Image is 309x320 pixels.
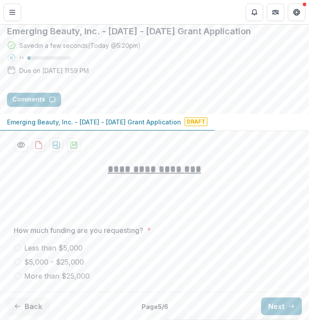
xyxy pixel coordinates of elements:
[185,117,207,126] span: Draft
[246,4,263,21] button: Notifications
[14,138,28,152] button: Preview db4a7a36-6057-4006-aff0-2010106741c3-0.pdf
[19,55,24,61] p: 7 %
[7,298,49,315] button: Back
[19,41,141,50] div: Saved in a few seconds ( Today @ 5:20pm )
[65,93,150,107] button: Answer Suggestions
[19,66,89,75] p: Due on [DATE] 11:59 PM
[4,4,21,21] button: Toggle Menu
[25,257,84,267] span: $5,000 - $25,000
[49,138,63,152] button: download-proposal
[142,302,169,311] p: Page 5 / 6
[67,138,81,152] button: download-proposal
[7,117,181,127] p: Emerging Beauty, Inc. - [DATE] - [DATE] Grant Application
[7,25,302,37] h2: Emerging Beauty, Inc. - [DATE] - [DATE] Grant Application
[14,225,144,236] p: How much funding are you requesting?
[261,298,302,315] button: Next
[25,243,83,253] span: Less than $5,000
[267,4,284,21] button: Partners
[7,93,61,107] button: Comments
[25,271,90,281] span: More than $25,000
[32,138,46,152] button: download-proposal
[288,4,305,21] button: Get Help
